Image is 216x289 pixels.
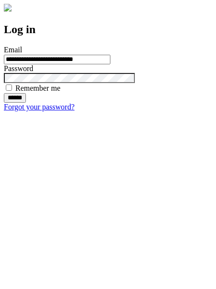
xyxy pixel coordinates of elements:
[4,46,22,54] label: Email
[15,84,60,92] label: Remember me
[4,103,74,111] a: Forgot your password?
[4,4,12,12] img: logo-4e3dc11c47720685a147b03b5a06dd966a58ff35d612b21f08c02c0306f2b779.png
[4,64,33,72] label: Password
[4,23,212,36] h2: Log in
